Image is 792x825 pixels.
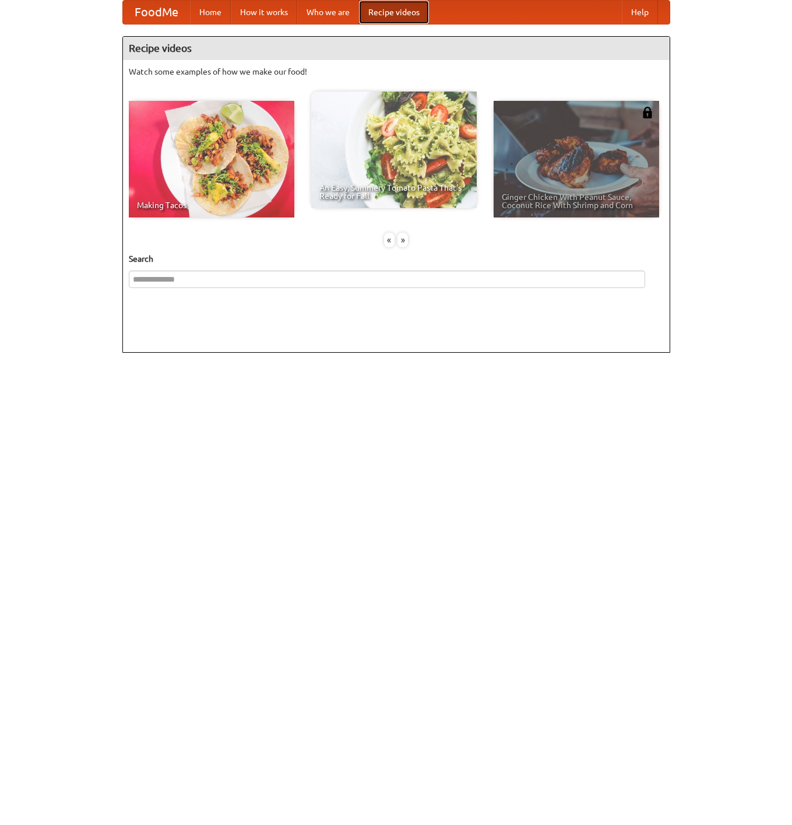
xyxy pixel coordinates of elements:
a: An Easy, Summery Tomato Pasta That's Ready for Fall [311,92,477,208]
div: « [384,233,395,247]
h5: Search [129,253,664,265]
span: An Easy, Summery Tomato Pasta That's Ready for Fall [319,184,469,200]
a: Who we are [297,1,359,24]
a: Making Tacos [129,101,294,217]
a: Recipe videos [359,1,429,24]
a: Home [190,1,231,24]
div: » [397,233,408,247]
span: Making Tacos [137,201,286,209]
h4: Recipe videos [123,37,670,60]
a: How it works [231,1,297,24]
a: FoodMe [123,1,190,24]
p: Watch some examples of how we make our food! [129,66,664,78]
img: 483408.png [642,107,653,118]
a: Help [622,1,658,24]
